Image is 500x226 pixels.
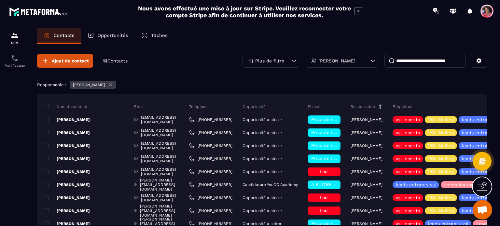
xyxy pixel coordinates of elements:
[243,143,282,148] p: Opportunité à closer
[189,182,232,187] a: [PHONE_NUMBER]
[134,104,145,109] p: Email
[11,54,19,62] img: scheduler
[351,130,382,135] p: [PERSON_NAME]
[428,169,454,174] p: VSL Mailing
[2,27,28,49] a: formationformationCRM
[311,117,371,122] span: Prise de contact effectuée
[44,143,90,148] p: [PERSON_NAME]
[396,130,420,135] p: vsl inscrits
[2,64,28,67] p: Planificateur
[396,117,420,122] p: vsl inscrits
[396,143,420,148] p: vsl inscrits
[428,143,454,148] p: VSL Mailing
[311,156,371,161] span: Prise de contact effectuée
[189,143,232,148] a: [PHONE_NUMBER]
[53,33,75,38] p: Contacts
[393,104,412,109] p: Étiquettes
[428,208,454,213] p: VSL Mailing
[318,59,355,63] p: [PERSON_NAME]
[396,221,420,226] p: vsl inscrits
[351,143,382,148] p: [PERSON_NAME]
[428,130,454,135] p: VSL Mailing
[396,195,420,200] p: vsl inscrits
[243,130,282,135] p: Opportunité à closer
[428,221,468,226] p: leads entrants vsl
[243,156,282,161] p: Opportunité à closer
[44,169,90,174] p: [PERSON_NAME]
[396,156,420,161] p: vsl inscrits
[351,104,375,109] p: Responsable
[44,130,90,135] p: [PERSON_NAME]
[351,117,382,122] p: [PERSON_NAME]
[107,58,128,63] span: Contacts
[473,200,492,219] div: Ouvrir le chat
[243,117,282,122] p: Opportunité à closer
[37,28,81,44] a: Contacts
[73,83,105,87] p: [PERSON_NAME]
[189,208,232,213] a: [PHONE_NUMBER]
[255,59,284,63] p: Plus de filtre
[44,156,90,161] p: [PERSON_NAME]
[320,195,329,200] span: Lost
[44,182,90,187] p: [PERSON_NAME]
[44,195,90,200] p: [PERSON_NAME]
[308,104,319,109] p: Phase
[428,195,454,200] p: VSL Mailing
[311,130,371,135] span: Prise de contact effectuée
[351,195,382,200] p: [PERSON_NAME]
[135,28,174,44] a: Tâches
[396,169,420,174] p: vsl inscrits
[151,33,168,38] p: Tâches
[243,221,282,226] p: Opportunité à setter
[189,104,209,109] p: Téléphone
[351,182,382,187] p: [PERSON_NAME]
[189,130,232,135] a: [PHONE_NUMBER]
[11,32,19,39] img: formation
[37,54,93,68] button: Ajout de contact
[320,169,329,174] span: Lost
[320,208,329,213] span: Lost
[351,221,382,226] p: [PERSON_NAME]
[311,221,371,226] span: Prise de contact effectuée
[243,195,282,200] p: Opportunité à closer
[351,208,382,213] p: [PERSON_NAME]
[44,117,90,122] p: [PERSON_NAME]
[311,182,339,187] span: A SUIVRE ⏳
[396,182,436,187] p: leads entrants vsl
[351,169,382,174] p: [PERSON_NAME]
[189,169,232,174] a: [PHONE_NUMBER]
[189,156,232,161] a: [PHONE_NUMBER]
[138,5,351,19] h2: Nous avons effectué une mise à jour sur Stripe. Veuillez reconnecter votre compte Stripe afin de ...
[2,49,28,72] a: schedulerschedulerPlanificateur
[351,156,382,161] p: [PERSON_NAME]
[81,28,135,44] a: Opportunités
[311,143,371,148] span: Prise de contact effectuée
[428,117,454,122] p: VSL Mailing
[44,104,88,109] p: Nom du contact
[189,195,232,200] a: [PHONE_NUMBER]
[243,104,266,109] p: Opportunité
[97,33,128,38] p: Opportunités
[428,156,454,161] p: VSL Mailing
[396,208,420,213] p: vsl inscrits
[9,6,68,18] img: logo
[444,182,481,187] p: Leads Instagram
[243,169,282,174] p: Opportunité à closer
[37,82,66,87] p: Responsable :
[243,182,298,187] p: Candidature YouGC Academy
[2,41,28,45] p: CRM
[52,58,89,64] span: Ajout de contact
[189,117,232,122] a: [PHONE_NUMBER]
[103,58,128,64] p: 13
[44,208,90,213] p: [PERSON_NAME]
[243,208,282,213] p: Opportunité à closer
